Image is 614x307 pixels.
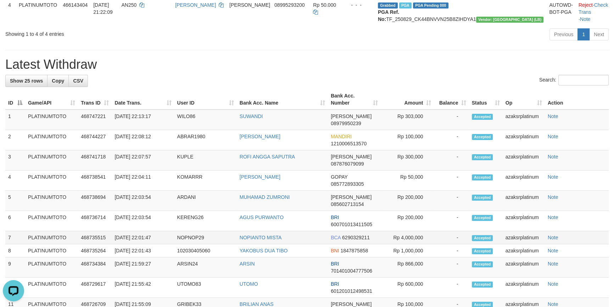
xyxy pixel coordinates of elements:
td: Rp 100,000 [381,130,434,150]
a: Note [548,301,558,307]
td: Rp 303,000 [381,110,434,130]
a: ROFI ANGGA SAPUTRA [240,154,295,160]
a: BRILIAN ANAS [240,301,274,307]
td: ABRAR1980 [174,130,237,150]
span: BRI [331,261,339,267]
a: Note [548,214,558,220]
td: - [434,171,469,191]
th: Bank Acc. Number: activate to sort column ascending [328,89,381,110]
td: [DATE] 22:01:43 [112,244,174,257]
a: NOPIANTO MISTA [240,235,282,240]
a: Note [548,248,558,253]
td: 7 [5,231,25,244]
td: [DATE] 21:55:42 [112,278,174,298]
span: Rp 50.000 [313,2,336,8]
th: Status: activate to sort column ascending [469,89,503,110]
td: 468734384 [78,257,112,278]
td: - [434,191,469,211]
span: Copy 085602713154 to clipboard [331,201,364,207]
td: [DATE] 22:13:17 [112,110,174,130]
span: Copy 600701013411505 to clipboard [331,222,372,227]
td: - [434,244,469,257]
span: Accepted [472,154,493,160]
th: Op: activate to sort column ascending [503,89,545,110]
a: Previous [549,28,578,40]
td: NOPNOP29 [174,231,237,244]
a: YAKOBUS DUA TIBO [240,248,288,253]
td: 8 [5,244,25,257]
span: Accepted [472,261,493,267]
span: Accepted [472,114,493,120]
a: [PERSON_NAME] [240,134,280,139]
td: PLATINUMTOTO [25,110,78,130]
td: 5 [5,191,25,211]
th: User ID: activate to sort column ascending [174,89,237,110]
b: PGA Ref. No: [378,9,399,22]
span: Copy 701401004777506 to clipboard [331,268,372,274]
td: azaksrplatinum [503,130,545,150]
span: [DATE] 21:22:09 [93,2,113,15]
td: - [434,130,469,150]
h1: Latest Withdraw [5,57,609,72]
td: azaksrplatinum [503,257,545,278]
div: - - - [345,1,372,9]
td: PLATINUMTOTO [25,171,78,191]
span: BRI [331,281,339,287]
label: Search: [539,75,609,85]
span: Copy 087876079099 to clipboard [331,161,364,167]
td: PLATINUMTOTO [25,150,78,171]
span: BNI [331,248,339,253]
td: 468736714 [78,211,112,231]
div: Showing 1 to 4 of 4 entries [5,28,251,38]
span: Show 25 rows [10,78,43,84]
td: - [434,257,469,278]
td: ARDANI [174,191,237,211]
td: 2 [5,130,25,150]
th: ID: activate to sort column descending [5,89,25,110]
span: Copy 085772893305 to clipboard [331,181,364,187]
td: PLATINUMTOTO [25,244,78,257]
a: Note [548,134,558,139]
a: Copy [47,75,69,87]
span: Copy [52,78,64,84]
a: Note [548,174,558,180]
td: Rp 866,000 [381,257,434,278]
span: MANDIRI [331,134,352,139]
td: KOMARRR [174,171,237,191]
td: KUPLE [174,150,237,171]
th: Game/API: activate to sort column ascending [25,89,78,110]
th: Amount: activate to sort column ascending [381,89,434,110]
td: WILO86 [174,110,237,130]
td: 4 [5,171,25,191]
td: PLATINUMTOTO [25,257,78,278]
a: 1 [577,28,590,40]
td: PLATINUMTOTO [25,211,78,231]
td: 3 [5,150,25,171]
th: Date Trans.: activate to sort column ascending [112,89,174,110]
td: Rp 300,000 [381,150,434,171]
span: Copy 601201012498531 to clipboard [331,288,372,294]
td: azaksrplatinum [503,110,545,130]
span: Accepted [472,281,493,288]
a: Check Trans [579,2,608,15]
span: [PERSON_NAME] [331,301,372,307]
span: Copy 6290329211 to clipboard [342,235,370,240]
a: Next [589,28,609,40]
td: 468735515 [78,231,112,244]
td: - [434,231,469,244]
button: Open LiveChat chat widget [3,3,24,24]
span: PGA Pending [413,2,448,9]
td: 468741718 [78,150,112,171]
span: [PERSON_NAME] [331,194,372,200]
span: BCA [331,235,341,240]
td: - [434,150,469,171]
span: Accepted [472,235,493,241]
th: Balance: activate to sort column ascending [434,89,469,110]
a: SUWANDI [240,113,263,119]
span: Copy 1210006513570 to clipboard [331,141,367,146]
a: Note [548,194,558,200]
td: 468747221 [78,110,112,130]
span: Accepted [472,195,493,201]
span: Grabbed [378,2,398,9]
span: Accepted [472,174,493,180]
